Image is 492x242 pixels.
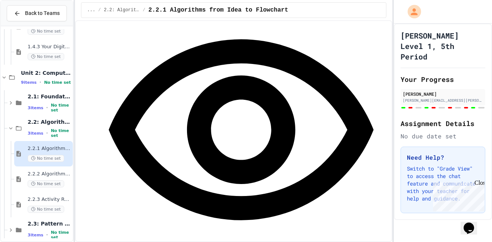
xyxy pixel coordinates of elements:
[143,7,145,13] span: /
[401,118,485,129] h2: Assignment Details
[401,30,485,62] h1: [PERSON_NAME] Level 1, 5th Period
[40,79,41,85] span: •
[28,53,64,60] span: No time set
[28,206,64,213] span: No time set
[149,6,288,15] span: 2.2.1 Algorithms from Idea to Flowchart
[28,28,64,35] span: No time set
[104,7,140,13] span: 2.2: Algorithms from Idea to Flowchart
[28,233,43,238] span: 3 items
[28,131,43,136] span: 3 items
[28,155,64,162] span: No time set
[28,145,71,152] span: 2.2.1 Algorithms from Idea to Flowchart
[28,93,71,100] span: 2.1: Foundations of Computational Thinking
[28,180,64,187] span: No time set
[25,9,60,17] span: Back to Teams
[87,7,96,13] span: ...
[46,130,48,136] span: •
[51,128,71,138] span: No time set
[28,171,71,177] span: 2.2.2 Algorithms from Idea to Flowchart - Review
[403,98,483,103] div: [PERSON_NAME][EMAIL_ADDRESS][PERSON_NAME][DOMAIN_NAME]
[407,165,479,202] p: Switch to "Grade View" to access the chat feature and communicate with your teacher for help and ...
[51,230,71,240] span: No time set
[28,119,71,125] span: 2.2: Algorithms from Idea to Flowchart
[3,3,52,48] div: Chat with us now!Close
[28,220,71,227] span: 2.3: Pattern Recognition & Decomposition
[21,70,71,76] span: Unit 2: Computational Thinking & Problem-Solving
[28,105,43,110] span: 3 items
[461,212,485,235] iframe: chat widget
[400,3,423,20] div: My Account
[51,103,71,113] span: No time set
[44,80,71,85] span: No time set
[98,7,101,13] span: /
[28,196,71,203] span: 2.2.3 Activity Recommendation Algorithm
[430,180,485,211] iframe: chat widget
[46,105,48,111] span: •
[7,5,67,21] button: Back to Teams
[21,80,37,85] span: 9 items
[401,132,485,141] div: No due date set
[407,153,479,162] h3: Need Help?
[46,232,48,238] span: •
[403,91,483,97] div: [PERSON_NAME]
[28,44,71,50] span: 1.4.3 Your Digital Portfolio Challenge
[401,74,485,85] h2: Your Progress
